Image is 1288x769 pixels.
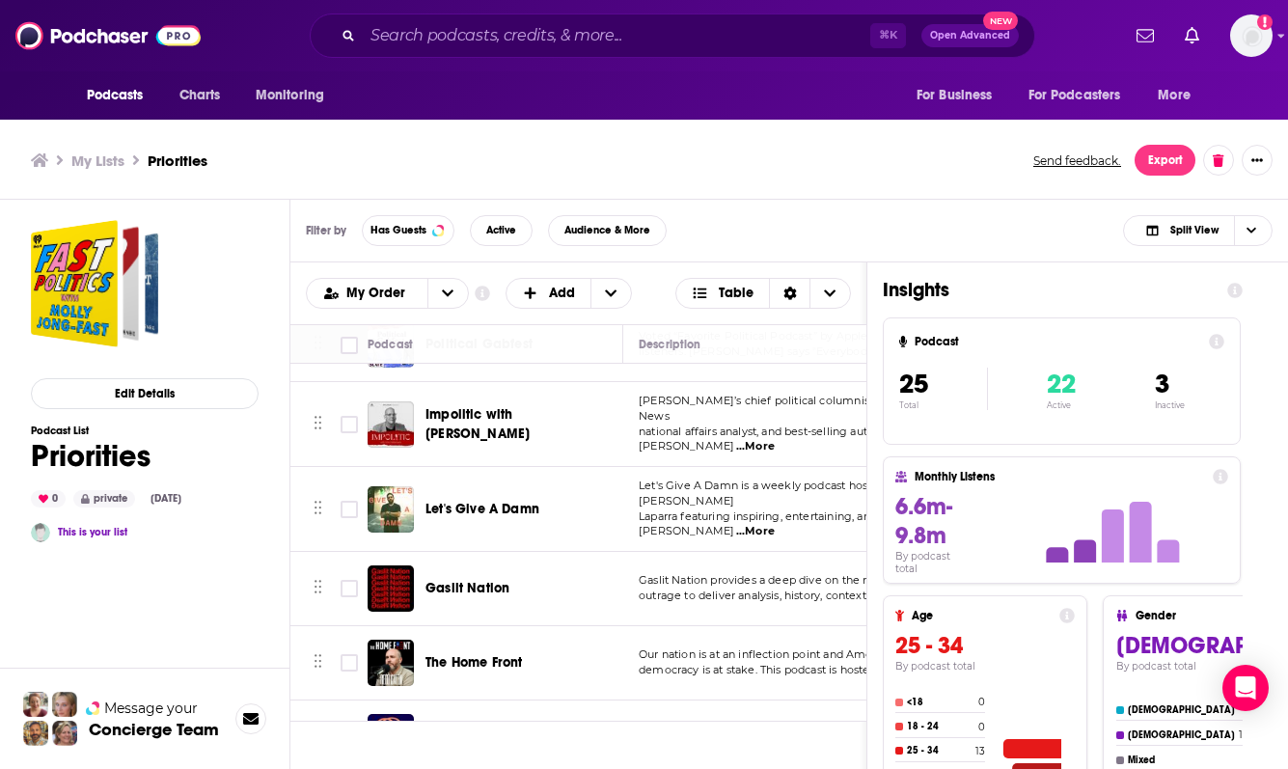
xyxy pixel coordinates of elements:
span: Let's Give A Damn [425,501,539,517]
button: Move [312,648,324,677]
button: Audience & More [548,215,667,246]
span: Audience & More [564,225,650,235]
button: Active [470,215,533,246]
span: Gaslit Nation [425,580,509,596]
button: Has Guests [362,215,454,246]
h4: 25 - 34 [907,745,972,756]
h3: Concierge Team [89,720,219,739]
a: Gaslit Nation [425,579,509,598]
span: Toggle select row [341,580,358,597]
svg: Add a profile image [1257,14,1273,30]
span: Table [719,287,754,300]
img: Sydney Profile [23,692,48,717]
img: Gaslit Nation [368,565,414,612]
h4: By podcast total [895,660,1075,673]
span: 22 [1047,368,1076,400]
button: Move [312,410,324,439]
span: Message your [104,699,198,718]
button: Choose View [1123,215,1273,246]
a: Let's Give A Damn [425,500,539,519]
button: Edit Details [31,378,259,409]
p: Total [899,400,987,410]
span: Toggle select row [341,654,358,672]
span: Split View [1170,225,1219,235]
div: Sort Direction [769,279,809,308]
span: New [983,12,1018,30]
button: Move [312,495,324,524]
h4: 0 [978,721,985,733]
span: 6.6m-9.8m [895,492,952,550]
span: For Podcasters [1028,82,1121,109]
h3: Priorities [148,151,207,170]
span: Impolitic with [PERSON_NAME] [425,406,530,442]
h4: By podcast total [895,550,975,575]
span: democracy is at stake. This podcast is hosted by R [639,663,904,676]
span: ⌘ K [870,23,906,48]
h4: 13 [975,745,985,757]
button: Open AdvancedNew [921,24,1019,47]
span: Charts [179,82,221,109]
img: Impolitic with John Heilemann [368,401,414,448]
button: open menu [242,77,349,114]
h3: Filter by [306,224,346,237]
div: [DATE] [143,491,189,507]
div: Open Intercom Messenger [1222,665,1269,711]
button: + Add [506,278,633,309]
span: outrage to deliver analysis, history, context, and sh [639,589,906,602]
button: open menu [903,77,1017,114]
a: Show additional information [475,285,490,303]
span: Laparra featuring inspiring, entertaining, and [PERSON_NAME] [639,509,877,538]
span: More [1158,82,1191,109]
h4: 12 [1239,728,1248,741]
span: Podcasts [87,82,144,109]
a: Podchaser - Follow, Share and Rate Podcasts [15,17,201,54]
img: Let's Give A Damn [368,486,414,533]
h4: Monthly Listens [915,470,1204,483]
button: Show More Button [1242,145,1273,176]
div: private [73,490,135,508]
img: Christina Freundlich [31,523,50,542]
span: Toggle select row [341,501,358,518]
button: Choose View [675,278,852,309]
span: Gaslit Nation provides a deep dive on the news, skipping [639,573,944,587]
a: Show notifications dropdown [1177,19,1207,52]
img: Future Hindsight [368,714,414,760]
button: open menu [307,287,427,300]
div: Podcast [368,333,413,356]
h2: Choose List sort [306,278,469,309]
span: Add [549,287,575,300]
button: Show profile menu [1230,14,1273,57]
button: Export [1135,145,1195,176]
a: Impolitic with [PERSON_NAME] [425,405,617,444]
img: Barbara Profile [52,721,77,746]
button: open menu [427,279,468,308]
span: Let's Give A Damn is a weekly podcast hosted by [PERSON_NAME] [639,479,901,508]
img: User Profile [1230,14,1273,57]
span: For Business [917,82,993,109]
a: Priorities [31,220,158,347]
span: Our nation is at an inflection point and American [639,647,898,661]
img: Jon Profile [23,721,48,746]
h1: Insights [883,278,1212,302]
span: Toggle select row [341,416,358,433]
button: open menu [1144,77,1215,114]
a: Charts [167,77,233,114]
h4: Age [912,609,1052,622]
img: Jules Profile [52,692,77,717]
span: Open Advanced [930,31,1010,41]
span: Logged in as cfreundlich [1230,14,1273,57]
span: ...More [736,524,775,539]
h1: Priorities [31,437,189,475]
span: Monitoring [256,82,324,109]
img: The Home Front [368,640,414,686]
span: [PERSON_NAME]’s chief political columnist, MSNBC/NBC News [639,394,949,423]
span: national affairs analyst, and best-selling author [PERSON_NAME] [639,425,885,453]
a: This is your list [58,526,127,538]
